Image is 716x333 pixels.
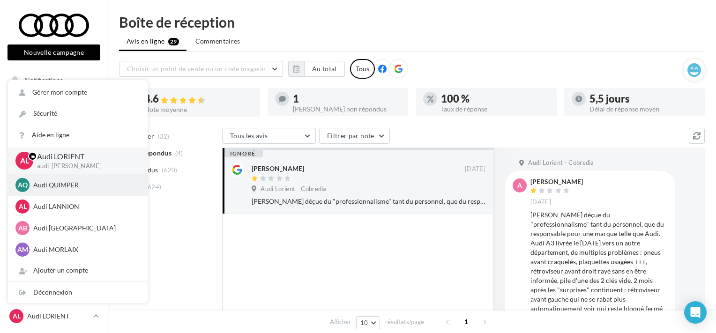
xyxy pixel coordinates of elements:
a: PLV et print personnalisable [6,211,102,238]
p: Audi LORIENT [27,311,89,321]
span: (620) [162,166,178,174]
button: Choisir un point de vente ou un code magasin [119,61,283,77]
button: Au total [288,61,345,77]
div: [PERSON_NAME] déçue du "professionnalisme" tant du personnel, que du responsable pour une marque ... [252,197,485,206]
span: Commentaires [195,37,240,46]
div: Délai de réponse moyen [589,106,698,112]
a: Médiathèque [6,187,102,207]
div: Open Intercom Messenger [684,301,707,324]
div: Ajouter un compte [8,260,148,281]
span: A [517,181,522,190]
button: Au total [304,61,345,77]
span: 10 [360,319,368,326]
span: Audi Lorient - Cobredia [528,159,594,167]
span: Afficher [330,318,351,326]
div: [PERSON_NAME] [252,164,304,173]
div: Déconnexion [8,282,148,303]
span: AL [20,155,29,166]
button: Tous les avis [222,128,316,144]
span: (624) [146,183,162,191]
div: 1 [293,94,401,104]
a: Aide en ligne [8,125,148,146]
a: Boîte de réception29 [6,117,102,137]
button: Notifications [6,70,98,90]
span: AM [17,245,28,254]
div: [PERSON_NAME] non répondus [293,106,401,112]
span: Audi Lorient - Cobredia [261,185,326,193]
div: ignoré [223,150,263,157]
a: Gérer mon compte [8,82,148,103]
div: Tous [350,59,375,79]
div: Taux de réponse [441,106,549,112]
span: AL [13,311,21,321]
span: Notifications [25,76,63,84]
div: 4.6 [144,94,253,104]
a: AL Audi LORIENT [7,307,100,325]
button: 10 [356,316,380,329]
span: AQ [18,180,28,190]
span: [DATE] [465,165,485,173]
span: 1 [459,314,474,329]
p: Audi QUIMPER [33,180,136,190]
span: [DATE] [530,198,551,207]
button: Filtrer par note [319,128,390,144]
div: Boîte de réception [119,15,705,29]
div: 100 % [441,94,549,104]
span: Tous les avis [230,132,268,140]
a: Opérations [6,94,102,113]
a: Sécurité [8,103,148,124]
button: Nouvelle campagne [7,44,100,60]
div: Note moyenne [144,106,253,113]
p: Audi LANNION [33,202,136,211]
a: Campagnes [6,164,102,184]
p: Audi MORLAIX [33,245,136,254]
div: 5,5 jours [589,94,698,104]
span: AB [18,223,27,233]
p: Audi [GEOGRAPHIC_DATA] [33,223,136,233]
span: AL [19,202,27,211]
div: [PERSON_NAME] [530,178,583,185]
span: Choisir un point de vente ou un code magasin [127,65,266,73]
span: résultats/page [385,318,424,326]
p: Audi LORIENT [37,151,133,162]
p: audi-[PERSON_NAME] [37,162,133,170]
a: Visibilité en ligne [6,141,102,161]
span: (32) [158,133,170,140]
